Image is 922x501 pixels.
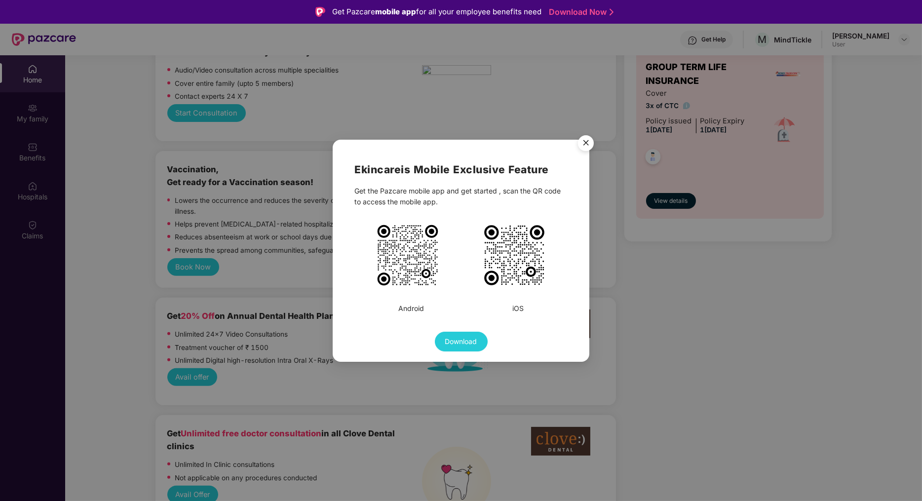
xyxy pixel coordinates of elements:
div: Android [398,303,424,314]
a: Download Now [549,7,611,17]
span: Download [445,336,477,347]
h2: Ekincare is Mobile Exclusive Feature [354,161,568,178]
div: Get the Pazcare mobile app and get started , scan the QR code to access the mobile app. [354,186,568,207]
div: iOS [512,303,524,314]
img: svg+xml;base64,PHN2ZyB4bWxucz0iaHR0cDovL3d3dy53My5vcmcvMjAwMC9zdmciIHdpZHRoPSI1NiIgaGVpZ2h0PSI1Ni... [572,130,600,158]
div: Get Pazcare for all your employee benefits need [332,6,541,18]
button: Close [572,130,599,157]
img: PiA8c3ZnIHdpZHRoPSIxMDIzIiBoZWlnaHQ9IjEwMjMiIHZpZXdCb3g9Ii0xIC0xIDMxIDMxIiB4bWxucz0iaHR0cDovL3d3d... [482,223,546,287]
img: Logo [315,7,325,17]
img: Stroke [610,7,614,17]
strong: mobile app [375,7,416,16]
button: Download [435,332,488,351]
img: PiA8c3ZnIHdpZHRoPSIxMDE1IiBoZWlnaHQ9IjEwMTUiIHZpZXdCb3g9Ii0xIC0xIDM1IDM1IiB4bWxucz0iaHR0cDovL3d3d... [376,223,440,287]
